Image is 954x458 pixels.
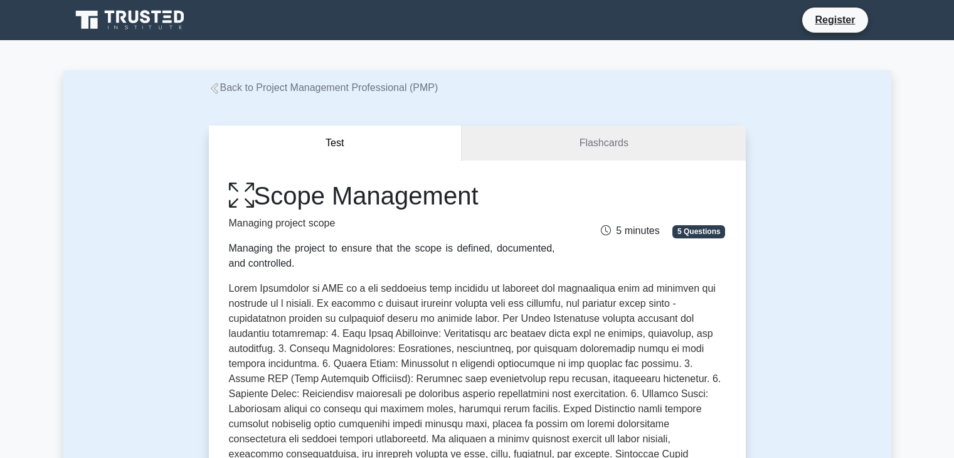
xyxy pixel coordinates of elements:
button: Test [209,125,462,161]
h1: Scope Management [229,181,555,211]
div: Managing the project to ensure that the scope is defined, documented, and controlled. [229,241,555,271]
span: 5 minutes [601,225,659,236]
span: 5 Questions [672,225,725,238]
a: Flashcards [462,125,745,161]
a: Back to Project Management Professional (PMP) [209,82,438,93]
p: Managing project scope [229,216,555,231]
a: Register [807,12,862,28]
